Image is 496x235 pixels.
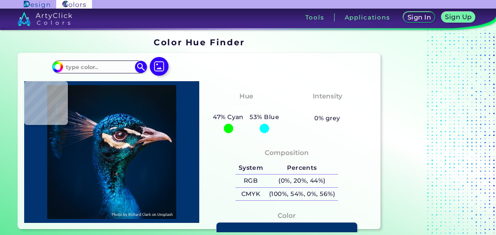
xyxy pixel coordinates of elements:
h5: (0%, 20%, 44%) [266,174,338,187]
h4: Composition [265,147,309,158]
img: logo_artyclick_colors_white.svg [18,12,73,26]
img: icon search [135,61,147,73]
a: Sign In [403,12,435,23]
iframe: Advertisement [384,35,481,232]
h4: Intensity [313,91,342,102]
h5: RGB [236,174,266,187]
h3: Cyan-Blue [224,103,268,112]
img: img_pavlin.jpg [28,85,195,219]
h1: Color Hue Finder [154,36,244,48]
h4: Hue [239,91,253,102]
h5: CMYK [236,188,266,201]
img: icon picture [150,57,168,76]
h5: 47% Cyan [210,112,246,122]
h5: Sign In [407,14,431,20]
h4: Color [278,210,296,221]
h3: Applications [345,14,390,20]
h5: 0% grey [314,113,340,123]
h3: Vibrant [310,103,344,112]
h5: 53% Blue [247,112,282,122]
h3: Tools [305,14,324,20]
h5: Sign Up [445,14,471,20]
input: type color.. [63,62,136,72]
h5: Percents [266,162,338,174]
a: Sign Up [441,12,476,23]
img: ArtyClick Design logo [24,1,50,8]
h5: System [236,162,266,174]
h5: (100%, 54%, 0%, 56%) [266,188,338,201]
